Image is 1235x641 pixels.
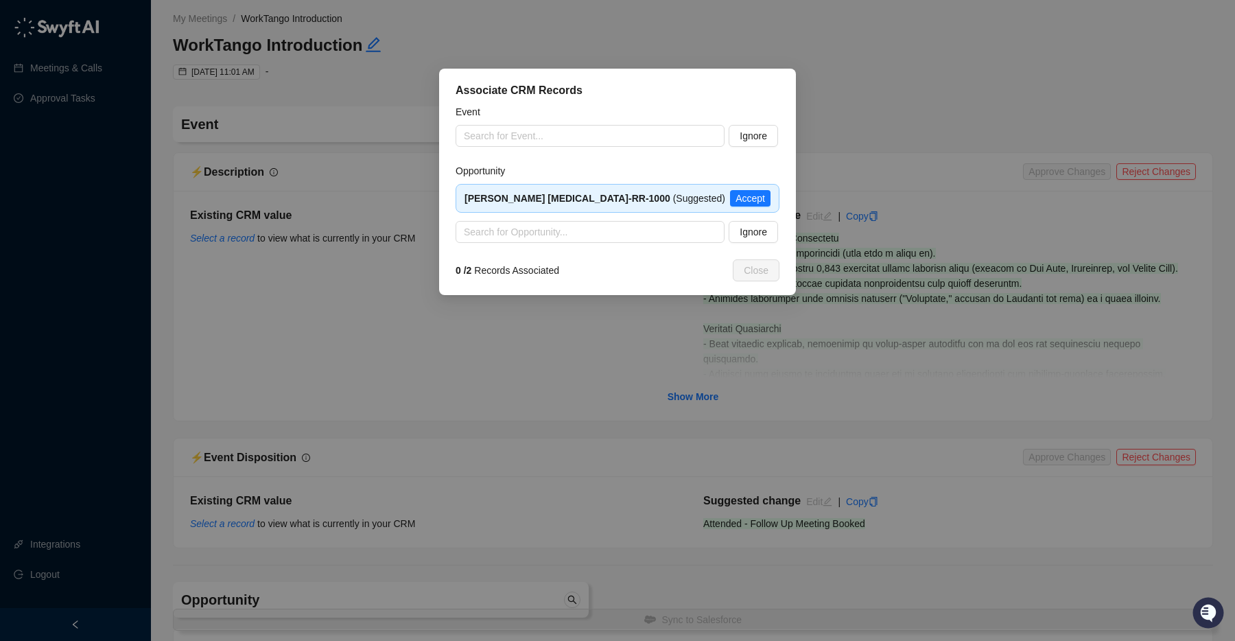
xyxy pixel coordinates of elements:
[1191,596,1228,633] iframe: Open customer support
[14,14,41,41] img: Swyft AI
[27,192,51,206] span: Docs
[14,55,250,77] p: Welcome 👋
[729,221,778,243] button: Ignore
[14,77,250,99] h2: How can we help?
[56,187,111,211] a: 📶Status
[464,193,725,204] span: (Suggested)
[736,191,765,206] span: Accept
[47,138,174,149] div: We're available if you need us!
[456,263,559,278] span: Records Associated
[733,259,779,281] button: Close
[75,192,106,206] span: Status
[97,225,166,236] a: Powered byPylon
[14,124,38,149] img: 5124521997842_fc6d7dfcefe973c2e489_88.png
[456,104,490,119] label: Event
[740,224,767,240] span: Ignore
[62,194,73,205] div: 📶
[47,124,225,138] div: Start new chat
[8,187,56,211] a: 📚Docs
[14,194,25,205] div: 📚
[137,226,166,236] span: Pylon
[233,128,250,145] button: Start new chat
[464,193,670,204] strong: [PERSON_NAME] [MEDICAL_DATA]-RR-1000
[456,163,515,178] label: Opportunity
[456,265,471,276] strong: 0 / 2
[730,190,771,207] button: Accept
[456,82,779,99] div: Associate CRM Records
[740,128,767,143] span: Ignore
[729,125,778,147] button: Ignore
